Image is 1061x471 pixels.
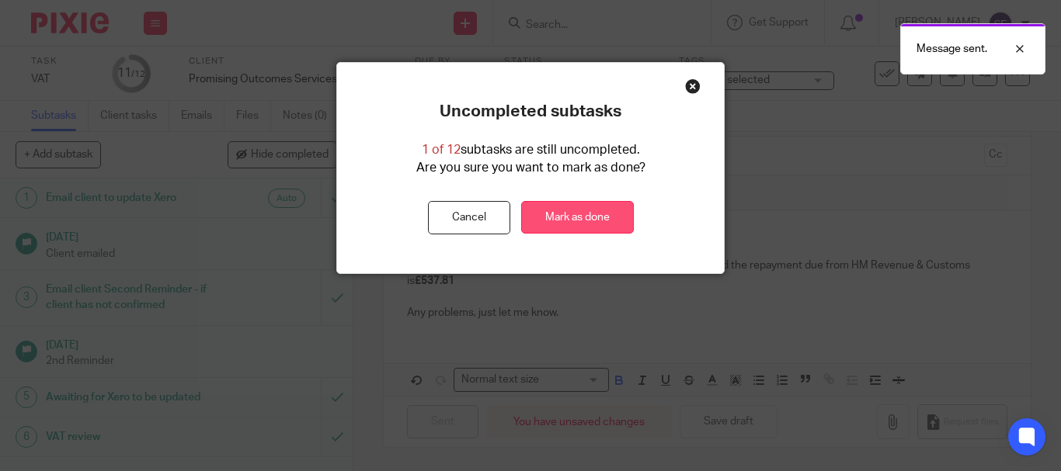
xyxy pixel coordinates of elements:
p: subtasks are still uncompleted. [422,141,640,159]
a: Mark as done [521,201,634,234]
span: 1 of 12 [422,144,461,156]
div: Close this dialog window [685,78,701,94]
p: Uncompleted subtasks [440,102,621,122]
p: Are you sure you want to mark as done? [416,159,645,177]
button: Cancel [428,201,510,234]
p: Message sent. [917,41,987,57]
